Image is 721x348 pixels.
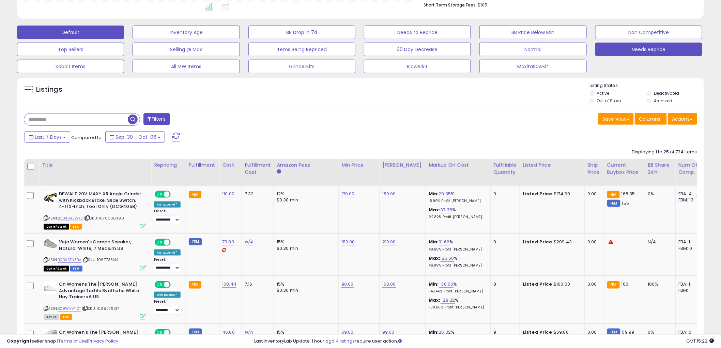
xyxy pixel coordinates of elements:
[587,191,599,197] div: 0.00
[155,240,164,245] span: ON
[479,26,586,39] button: BB Price Below Min
[429,215,485,220] p: 22.82% Profit [PERSON_NAME]
[679,162,704,176] div: Num of Comp.
[245,162,271,176] div: Fulfillment Cost
[116,134,156,140] span: Sep-30 - Oct-06
[429,263,485,268] p: 46.99% Profit [PERSON_NAME]
[341,162,377,169] div: Min Price
[154,299,181,315] div: Preset:
[635,113,667,125] button: Columns
[44,281,146,319] div: ASIN:
[44,239,146,271] div: ASIN:
[654,90,679,96] label: Deactivated
[679,245,701,252] div: FBM: 0
[222,239,234,245] a: 79.83
[429,289,485,294] p: -43.44% Profit [PERSON_NAME]
[607,200,620,207] small: FBM
[587,162,601,176] div: Ship Price
[632,149,697,155] div: Displaying 1 to 25 of 734 items
[245,191,269,197] div: 7.32
[597,90,610,96] label: Active
[493,191,515,197] div: 0
[382,281,396,288] a: 100.00
[429,207,485,220] div: %
[277,162,336,169] div: Amazon Fees
[44,314,59,320] span: All listings currently available for purchase on Amazon
[429,255,441,261] b: Max:
[648,281,671,287] div: 100%
[364,60,471,73] button: Blowerkit
[597,98,622,104] label: Out of Stock
[277,239,333,245] div: 15%
[523,239,579,245] div: $209.43
[429,162,488,169] div: Markup on Cost
[523,162,582,169] div: Listed Price
[622,200,629,207] span: 155
[382,162,423,169] div: [PERSON_NAME]
[44,191,146,229] div: ASIN:
[607,162,642,176] div: Current Buybox Price
[35,134,62,140] span: Last 7 Days
[687,338,714,344] span: 2025-10-14 15:22 GMT
[598,113,634,125] button: Save View
[189,191,201,198] small: FBA
[59,239,142,253] b: Veja Women's Campo Sneaker, Natural White, 7 Medium US
[341,191,355,197] a: 170.00
[523,191,579,197] div: $174.99
[60,314,72,320] span: FBA
[17,26,124,39] button: Default
[154,249,181,256] div: Amazon AI *
[590,82,704,89] p: Listing States:
[70,266,82,272] span: FBM
[493,281,515,287] div: 8
[364,26,471,39] button: Needs to Reprice
[668,113,697,125] button: Actions
[105,131,165,143] button: Sep-30 - Oct-06
[479,43,586,56] button: Normal
[44,224,69,230] span: All listings that are currently out of stock and unavailable for purchase on Amazon
[426,159,491,186] th: The percentage added to the cost of goods (COGS) that forms the calculator for Min & Max prices.
[648,191,671,197] div: 0%
[170,282,181,288] span: OFF
[59,281,142,302] b: On Womens The [PERSON_NAME] Advantage Textile Synthetic White Hay Trainers 6 US
[248,43,355,56] button: Items Being Repriced
[44,266,69,272] span: All listings that are currently out of stock and unavailable for purchase on Amazon
[622,191,635,197] span: 168.35
[44,239,57,248] img: 41kqqWk3ysL._SL40_.jpg
[222,162,239,169] div: Cost
[648,239,671,245] div: N/A
[7,338,32,344] strong: Copyright
[679,281,701,287] div: FBA: 1
[441,297,455,304] a: -28.22
[44,281,57,295] img: 31B8zn0yLtL._SL40_.jpg
[439,239,450,245] a: 91.66
[607,191,620,198] small: FBA
[222,281,236,288] a: 108.44
[429,239,485,252] div: %
[679,239,701,245] div: FBA: 1
[44,191,57,205] img: 41p1cBiiEiL._SL40_.jpg
[479,60,586,73] button: MakitaSawKit
[679,287,701,293] div: FBM: 1
[607,281,620,289] small: FBA
[58,257,81,263] a: B09XSTN3BV
[429,207,441,213] b: Max:
[154,201,181,208] div: Amazon AI *
[336,338,355,344] a: 4 listings
[277,197,333,203] div: $0.30 min
[170,192,181,197] span: OFF
[429,297,441,303] b: Max:
[255,338,714,345] div: Last InventoryLab Update: 1 hour ago, require user action.
[82,257,118,262] span: | SKU: 1067733144
[648,162,673,176] div: BB Share 24h.
[429,199,485,203] p: 18.99% Profit [PERSON_NAME]
[523,281,579,287] div: $100.00
[154,209,181,224] div: Preset:
[154,257,181,273] div: Preset:
[382,239,396,245] a: 210.00
[523,281,554,287] b: Listed Price:
[523,239,554,245] b: Listed Price:
[245,239,253,245] a: N/A
[364,43,471,56] button: 30 Day Decrease
[7,338,118,345] div: seller snap | |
